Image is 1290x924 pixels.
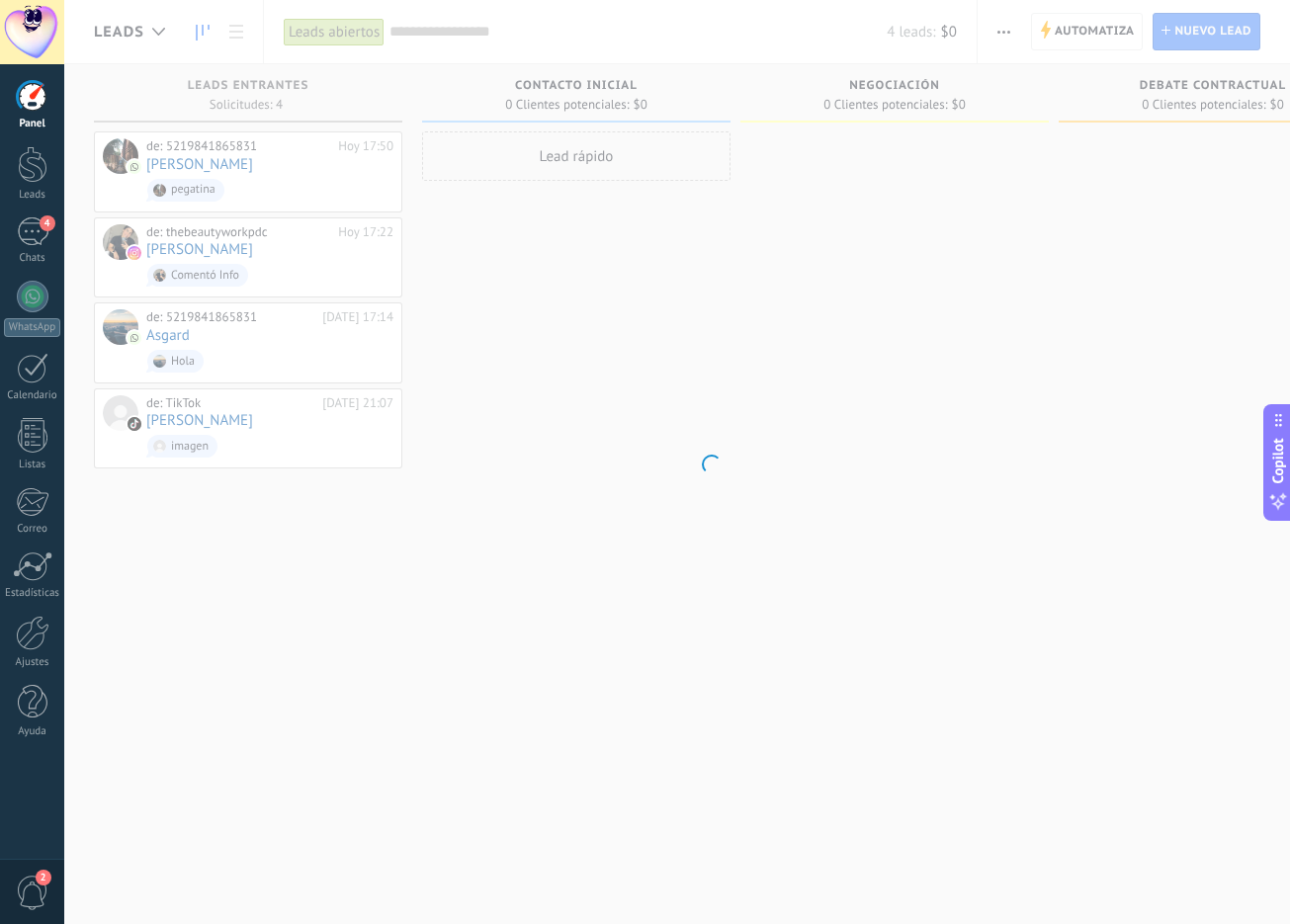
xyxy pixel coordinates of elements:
[4,318,60,337] div: WhatsApp
[4,252,61,265] div: Chats
[4,523,61,536] div: Correo
[4,118,61,130] div: Panel
[4,459,61,471] div: Listas
[4,656,61,669] div: Ajustes
[40,215,55,231] span: 4
[4,189,61,202] div: Leads
[1268,438,1288,483] span: Copilot
[4,587,61,600] div: Estadísticas
[4,389,61,402] div: Calendario
[4,725,61,738] div: Ayuda
[36,870,51,885] span: 2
